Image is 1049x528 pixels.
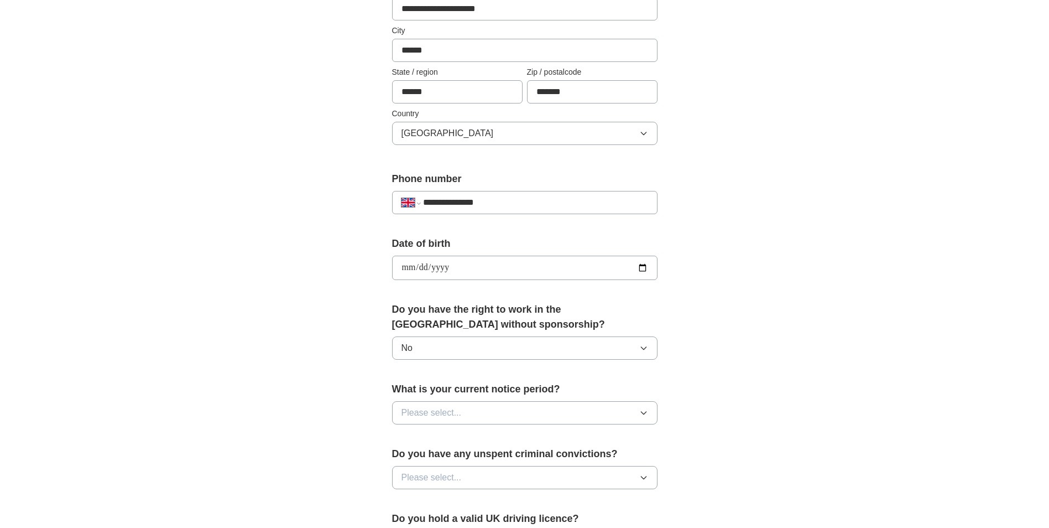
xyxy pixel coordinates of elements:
label: Phone number [392,172,657,187]
button: Please select... [392,466,657,489]
span: Please select... [401,406,462,420]
label: Do you hold a valid UK driving licence? [392,511,657,526]
label: Date of birth [392,236,657,251]
span: No [401,341,413,355]
label: Do you have any unspent criminal convictions? [392,447,657,462]
label: What is your current notice period? [392,382,657,397]
label: State / region [392,66,523,78]
button: No [392,337,657,360]
span: Please select... [401,471,462,484]
label: Country [392,108,657,120]
label: City [392,25,657,37]
span: [GEOGRAPHIC_DATA] [401,127,494,140]
label: Zip / postalcode [527,66,657,78]
button: Please select... [392,401,657,425]
label: Do you have the right to work in the [GEOGRAPHIC_DATA] without sponsorship? [392,302,657,332]
button: [GEOGRAPHIC_DATA] [392,122,657,145]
